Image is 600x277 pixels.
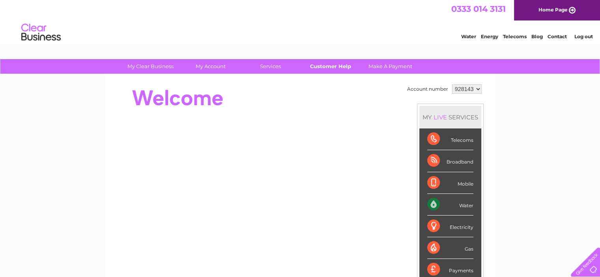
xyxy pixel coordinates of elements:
[114,4,487,38] div: Clear Business is a trading name of Verastar Limited (registered in [GEOGRAPHIC_DATA] No. 3667643...
[481,33,498,39] a: Energy
[427,150,473,172] div: Broadband
[427,128,473,150] div: Telecoms
[405,82,450,96] td: Account number
[427,194,473,216] div: Water
[238,59,303,74] a: Services
[118,59,183,74] a: My Clear Business
[358,59,423,74] a: Make A Payment
[21,20,61,45] img: logo.png
[451,4,506,14] a: 0333 014 3131
[298,59,363,74] a: Customer Help
[548,33,567,39] a: Contact
[427,237,473,259] div: Gas
[419,106,481,128] div: MY SERVICES
[461,33,476,39] a: Water
[531,33,543,39] a: Blog
[432,113,449,121] div: LIVE
[503,33,527,39] a: Telecoms
[427,216,473,237] div: Electricity
[427,172,473,194] div: Mobile
[574,33,593,39] a: Log out
[178,59,243,74] a: My Account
